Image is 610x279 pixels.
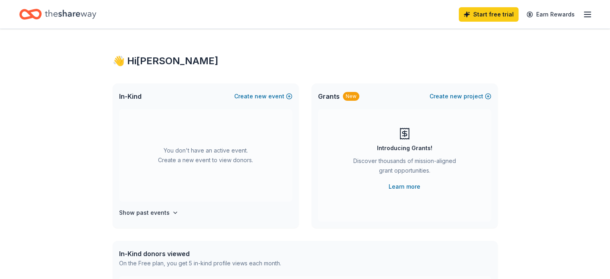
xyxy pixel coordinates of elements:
a: Learn more [389,182,420,191]
a: Earn Rewards [522,7,580,22]
div: You don't have an active event. Create a new event to view donors. [119,109,292,202]
div: Introducing Grants! [377,143,432,153]
span: Grants [318,92,340,101]
div: 👋 Hi [PERSON_NAME] [113,55,498,67]
button: Createnewevent [234,92,292,101]
span: In-Kind [119,92,142,101]
div: In-Kind donors viewed [119,249,281,259]
span: new [255,92,267,101]
a: Home [19,5,96,24]
button: Createnewproject [430,92,491,101]
div: Discover thousands of mission-aligned grant opportunities. [350,156,459,179]
span: new [450,92,462,101]
button: Show past events [119,208,178,218]
h4: Show past events [119,208,170,218]
a: Start free trial [459,7,519,22]
div: New [343,92,359,101]
div: On the Free plan, you get 5 in-kind profile views each month. [119,259,281,268]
